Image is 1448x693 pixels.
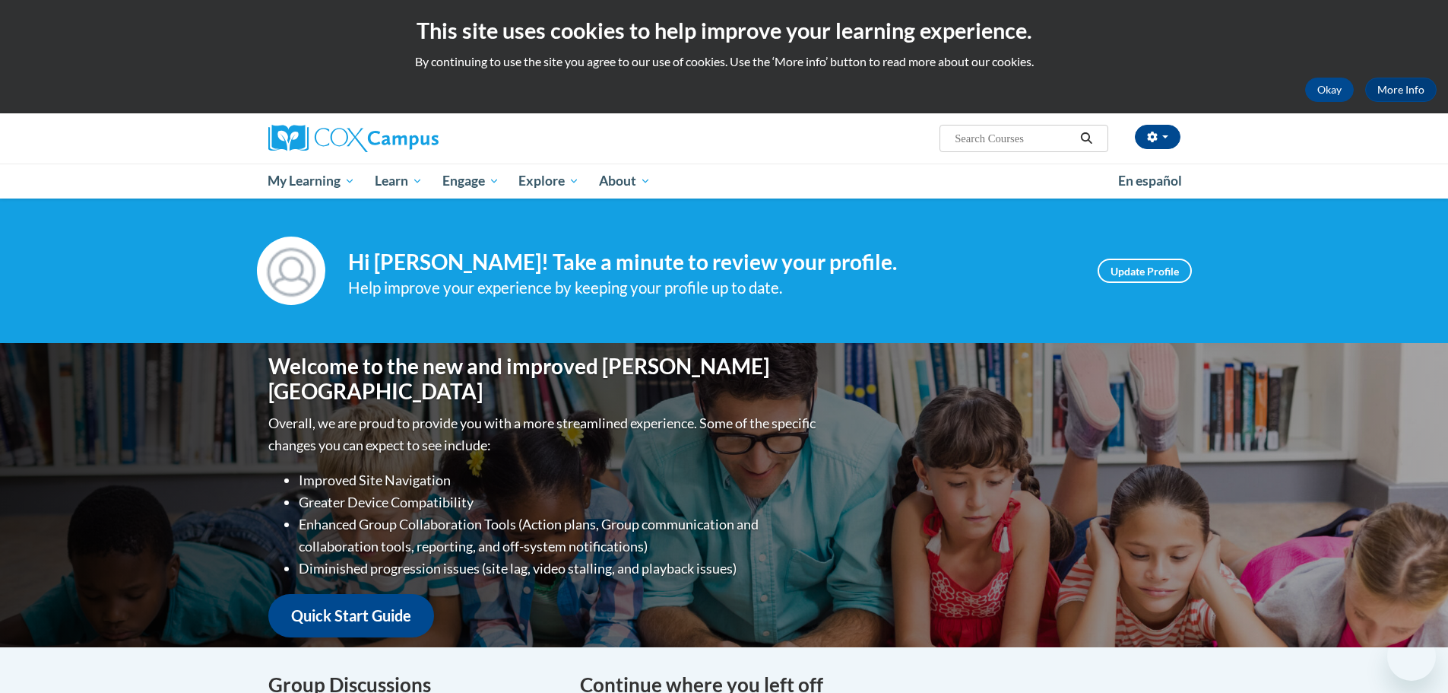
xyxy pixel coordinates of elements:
[1118,173,1182,189] span: En español
[1075,129,1098,148] button: Search
[375,172,423,190] span: Learn
[599,172,651,190] span: About
[268,172,355,190] span: My Learning
[348,250,1075,275] h4: Hi [PERSON_NAME]! Take a minute to review your profile.
[257,237,325,305] img: Profile Image
[509,164,589,199] a: Explore
[1305,78,1354,102] button: Okay
[246,164,1203,199] div: Main menu
[1365,78,1437,102] a: More Info
[299,491,819,513] li: Greater Device Compatibility
[268,354,819,405] h1: Welcome to the new and improved [PERSON_NAME][GEOGRAPHIC_DATA]
[299,513,819,558] li: Enhanced Group Collaboration Tools (Action plans, Group communication and collaboration tools, re...
[268,594,434,637] a: Quick Start Guide
[11,15,1437,46] h2: This site uses cookies to help improve your learning experience.
[11,53,1437,70] p: By continuing to use the site you agree to our use of cookies. Use the ‘More info’ button to read...
[1108,165,1192,197] a: En español
[258,164,366,199] a: My Learning
[589,164,661,199] a: About
[365,164,432,199] a: Learn
[299,558,819,580] li: Diminished progression issues (site lag, video stalling, and playback issues)
[1387,632,1436,681] iframe: Button to launch messaging window
[268,125,439,152] img: Cox Campus
[432,164,509,199] a: Engage
[1135,125,1180,149] button: Account Settings
[1098,259,1192,283] a: Update Profile
[348,275,1075,300] div: Help improve your experience by keeping your profile up to date.
[268,125,557,152] a: Cox Campus
[442,172,499,190] span: Engage
[299,469,819,491] li: Improved Site Navigation
[953,129,1075,148] input: Search Courses
[268,412,819,456] p: Overall, we are proud to provide you with a more streamlined experience. Some of the specific cha...
[518,172,579,190] span: Explore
